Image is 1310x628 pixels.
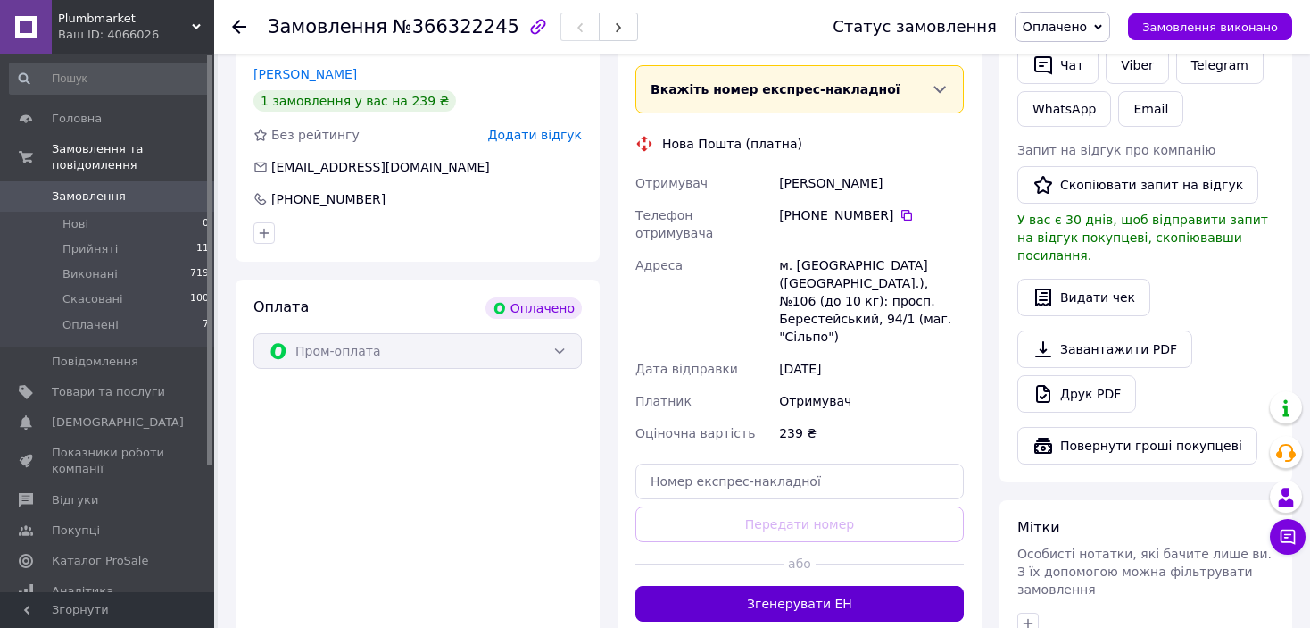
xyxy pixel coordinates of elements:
[203,216,209,232] span: 0
[393,16,519,38] span: №366322245
[775,249,967,353] div: м. [GEOGRAPHIC_DATA] ([GEOGRAPHIC_DATA].), №106 (до 10 кг): просп. Берестейський, 94/1 (маг. "Сіл...
[52,492,98,508] span: Відгуки
[253,90,456,112] div: 1 замовлення у вас на 239 ₴
[52,414,184,431] span: [DEMOGRAPHIC_DATA]
[62,317,119,333] span: Оплачені
[62,266,118,282] span: Виконані
[58,11,192,27] span: Plumbmarket
[635,208,713,240] span: Телефон отримувача
[9,63,211,95] input: Пошук
[52,111,102,127] span: Головна
[1017,519,1060,536] span: Мітки
[52,354,138,370] span: Повідомлення
[253,67,357,81] a: [PERSON_NAME]
[52,141,214,173] span: Замовлення та повідомлення
[485,297,582,319] div: Оплачено
[658,135,807,153] div: Нова Пошта (платна)
[196,241,209,257] span: 11
[635,176,708,190] span: Отримувач
[1017,375,1136,413] a: Друк PDF
[833,18,997,36] div: Статус замовлення
[779,206,964,224] div: [PHONE_NUMBER]
[635,426,755,440] span: Оціночна вартість
[1023,20,1087,34] span: Оплачено
[775,167,967,199] div: [PERSON_NAME]
[635,586,964,622] button: Згенерувати ЕН
[1017,279,1150,316] button: Видати чек
[635,258,683,272] span: Адреса
[62,291,123,307] span: Скасовані
[1017,547,1272,597] span: Особисті нотатки, які бачите лише ви. З їх допомогою можна фільтрувати замовлення
[775,385,967,417] div: Отримувач
[62,216,88,232] span: Нові
[1118,91,1183,127] button: Email
[52,188,126,205] span: Замовлення
[52,523,100,539] span: Покупці
[52,583,113,599] span: Аналітика
[268,16,387,38] span: Замовлення
[1017,213,1268,263] span: У вас є 30 днів, щоб відправити запит на відгук покупцеві, скопіювавши посилання.
[635,394,692,408] span: Платник
[52,445,165,477] span: Показники роботи компанії
[52,553,148,569] span: Каталог ProSale
[1017,166,1258,204] button: Скопіювати запит на відгук
[775,417,967,449] div: 239 ₴
[1106,46,1168,84] a: Viber
[190,291,209,307] span: 100
[253,298,309,315] span: Оплата
[635,464,964,499] input: Номер експрес-накладної
[1142,21,1278,34] span: Замовлення виконано
[635,362,738,376] span: Дата відправки
[52,384,165,400] span: Товари та послуги
[1017,331,1192,368] a: Завантажити PDF
[62,241,118,257] span: Прийняті
[1017,427,1257,465] button: Повернути гроші покупцеві
[271,128,360,142] span: Без рейтингу
[271,160,490,174] span: [EMAIL_ADDRESS][DOMAIN_NAME]
[651,82,900,96] span: Вкажіть номер експрес-накладної
[1017,46,1099,84] button: Чат
[269,190,387,208] div: [PHONE_NUMBER]
[232,18,246,36] div: Повернутися назад
[784,555,817,573] span: або
[1270,519,1306,555] button: Чат з покупцем
[1128,13,1292,40] button: Замовлення виконано
[1176,46,1264,84] a: Telegram
[58,27,214,43] div: Ваш ID: 4066026
[190,266,209,282] span: 719
[1017,91,1111,127] a: WhatsApp
[1017,143,1215,157] span: Запит на відгук про компанію
[775,353,967,385] div: [DATE]
[488,128,582,142] span: Додати відгук
[203,317,209,333] span: 7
